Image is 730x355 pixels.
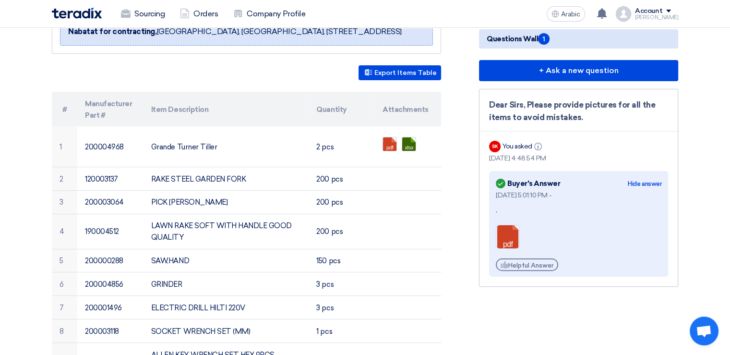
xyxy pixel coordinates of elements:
[52,8,102,19] img: Teradix logo
[316,198,343,207] font: 200 pcs
[85,174,118,183] font: 120003137
[134,9,165,18] font: Sourcing
[85,280,123,289] font: 200004856
[491,144,498,149] font: SK
[628,180,661,187] font: Hide answer
[60,227,64,236] font: 4
[85,99,132,120] font: Manufacturer Part #
[151,198,227,207] font: PICK [PERSON_NAME]
[316,143,334,151] font: 2 pcs
[543,35,545,43] font: 1
[113,3,172,24] a: Sourcing
[172,3,226,24] a: Orders
[247,9,305,18] font: Company Profile
[547,6,585,22] button: Arabic
[489,100,655,122] font: Dear Sirs, Please provide pictures for all the items to avoid mistakes.
[62,105,67,114] font: #
[151,105,208,114] font: Item Description
[496,225,573,283] a: __1758549658006.pdf
[85,327,119,336] font: 200003118
[316,105,347,114] font: Quantity
[151,174,246,183] font: RAKE STEEL GARDEN FORK
[374,69,437,77] font: Export Items Table
[496,205,497,214] font: .
[316,304,334,312] font: 3 pcs
[316,227,343,236] font: 200 pcs
[316,174,343,183] font: 200 pcs
[487,35,538,43] font: Questions Wall
[496,191,551,199] font: [DATE] 5:01:10 PM -
[60,257,63,265] font: 5
[85,198,124,207] font: 200003064
[60,198,63,207] font: 3
[151,280,182,289] font: GRINDER
[151,143,217,151] font: Grande Turner Tiller
[508,262,553,269] font: Helpful Answer
[690,317,718,345] div: Open chat
[151,221,292,242] font: LAWN RAKE SOFT WITH HANDLE GOOD QUALITY
[383,105,429,114] font: Attachments
[402,137,479,195] a: Book_1758542479504.xlsx
[193,9,218,18] font: Orders
[60,280,64,289] font: 6
[561,10,580,18] font: Arabic
[489,154,546,162] font: [DATE] 4:48:54 PM
[316,280,334,289] font: 3 pcs
[316,257,340,265] font: 150 pcs
[60,143,62,151] font: 1
[85,227,119,236] font: 190004512
[616,6,631,22] img: profile_test.png
[85,143,124,151] font: 200004968
[479,60,678,81] button: + Ask a new question
[60,304,64,312] font: 7
[151,304,245,312] font: ELECTRIC DRILL HILTI 220V
[151,257,189,265] font: SAW,HAND
[85,304,122,312] font: 200001496
[156,27,401,36] font: [GEOGRAPHIC_DATA], [GEOGRAPHIC_DATA], [STREET_ADDRESS]
[503,142,532,150] font: You asked
[359,65,441,80] button: Export Items Table
[635,14,678,21] font: [PERSON_NAME]
[151,327,250,336] font: SOCKET WRENCH SET (MM)
[316,327,332,336] font: 1 pcs
[539,66,619,75] font: + Ask a new question
[60,327,64,336] font: 8
[68,27,156,36] font: Nabatat for contracting,
[635,7,662,15] font: Account
[85,257,123,265] font: 200000288
[383,137,460,195] a: __1758541977396.pdf
[507,179,560,188] font: Buyer's Answer
[60,174,63,183] font: 2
